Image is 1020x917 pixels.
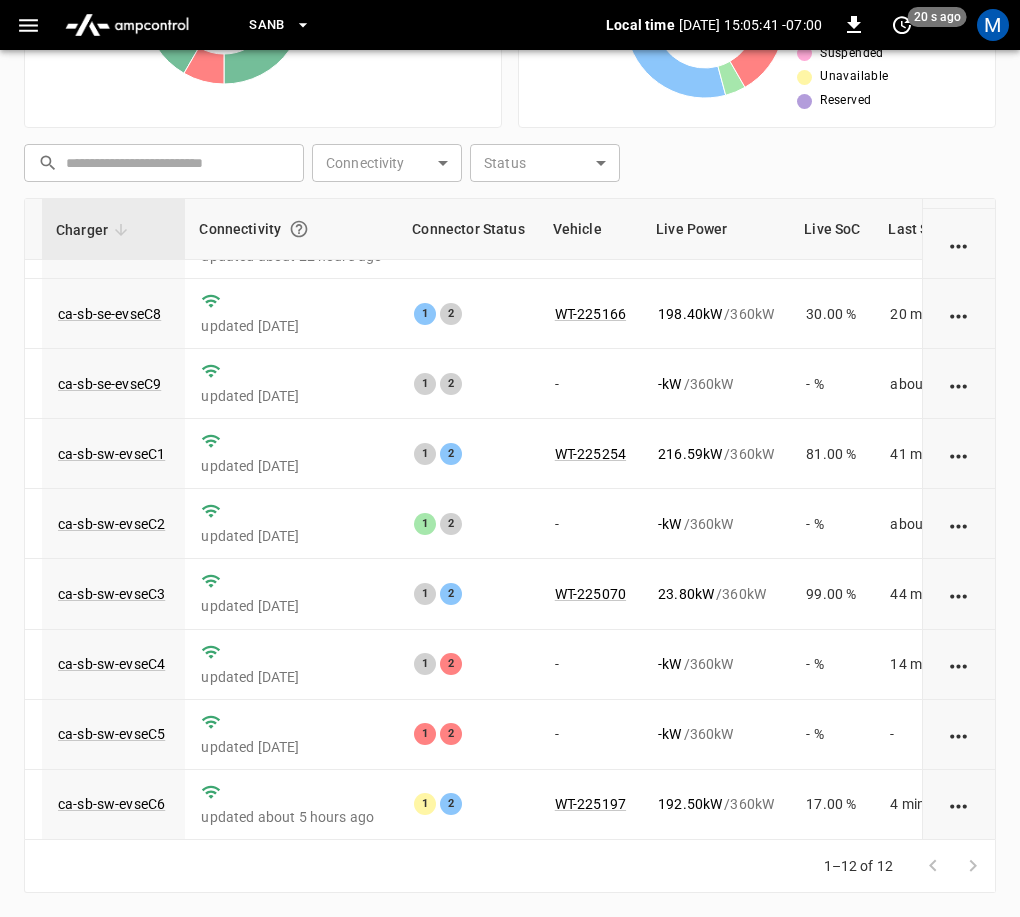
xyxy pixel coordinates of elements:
td: 99.00 % [790,559,874,629]
div: 1 [414,373,436,395]
p: 192.50 kW [658,794,722,814]
div: 2 [440,723,462,745]
div: Connectivity [199,211,384,247]
th: Connector Status [398,199,538,260]
span: Charger [56,218,134,242]
a: ca-sb-sw-evseC4 [58,656,165,672]
p: - kW [658,374,681,394]
div: action cell options [947,794,972,814]
button: Connection between the charger and our software. [281,211,317,247]
th: Live Power [642,199,790,260]
span: 20 s ago [908,7,967,27]
p: updated [DATE] [201,667,382,687]
p: updated [DATE] [201,456,382,476]
div: / 360 kW [658,374,774,394]
span: Unavailable [820,67,888,87]
td: - [539,700,642,770]
div: / 360 kW [658,654,774,674]
div: / 360 kW [658,584,774,604]
img: ampcontrol.io logo [57,6,197,44]
td: 81.00 % [790,419,874,489]
p: 1–12 of 12 [824,856,894,876]
div: 1 [414,303,436,325]
td: - % [790,630,874,700]
td: - % [790,700,874,770]
a: ca-sb-se-evseC9 [58,376,161,392]
button: SanB [241,6,319,45]
p: updated [DATE] [201,596,382,616]
div: action cell options [947,654,972,674]
p: - kW [658,514,681,534]
a: ca-sb-sw-evseC3 [58,586,165,602]
p: - kW [658,654,681,674]
div: 1 [414,513,436,535]
div: 2 [440,513,462,535]
p: updated [DATE] [201,737,382,757]
div: 2 [440,443,462,465]
td: - [539,630,642,700]
div: action cell options [947,444,972,464]
span: Reserved [820,91,871,111]
p: Local time [606,15,675,35]
div: / 360 kW [658,794,774,814]
div: action cell options [947,584,972,604]
p: updated [DATE] [201,526,382,546]
a: ca-sb-sw-evseC6 [58,796,165,812]
td: - % [790,349,874,419]
div: 1 [414,443,436,465]
a: ca-sb-se-evseC8 [58,306,161,322]
th: Vehicle [539,199,642,260]
span: Suspended [820,44,884,64]
div: action cell options [947,374,972,394]
div: action cell options [947,304,972,324]
a: WT-225166 [555,306,626,322]
div: / 360 kW [658,724,774,744]
div: / 360 kW [658,444,774,464]
button: set refresh interval [886,9,918,41]
div: 1 [414,653,436,675]
a: WT-225070 [555,586,626,602]
div: profile-icon [977,9,1009,41]
a: ca-sb-sw-evseC1 [58,446,165,462]
div: / 360 kW [658,514,774,534]
td: - [539,349,642,419]
p: updated about 5 hours ago [201,807,382,827]
td: 17.00 % [790,770,874,840]
p: - kW [658,724,681,744]
p: updated [DATE] [201,386,382,406]
div: 2 [440,373,462,395]
div: 2 [440,793,462,815]
p: 198.40 kW [658,304,722,324]
div: / 360 kW [658,304,774,324]
a: WT-225254 [555,446,626,462]
div: 1 [414,793,436,815]
a: ca-sb-sw-evseC5 [58,726,165,742]
td: 30.00 % [790,279,874,349]
div: 2 [440,583,462,605]
div: action cell options [947,514,972,534]
a: ca-sb-sw-evseC2 [58,516,165,532]
p: 216.59 kW [658,444,722,464]
span: SanB [249,14,285,37]
p: [DATE] 15:05:41 -07:00 [679,15,822,35]
div: 1 [414,583,436,605]
td: - [539,489,642,559]
div: action cell options [947,724,972,744]
p: updated [DATE] [201,316,382,336]
a: WT-225197 [555,796,626,812]
p: 23.80 kW [658,584,714,604]
div: 2 [440,653,462,675]
div: action cell options [947,234,972,254]
div: 2 [440,303,462,325]
div: 1 [414,723,436,745]
td: - % [790,489,874,559]
th: Live SoC [790,199,874,260]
